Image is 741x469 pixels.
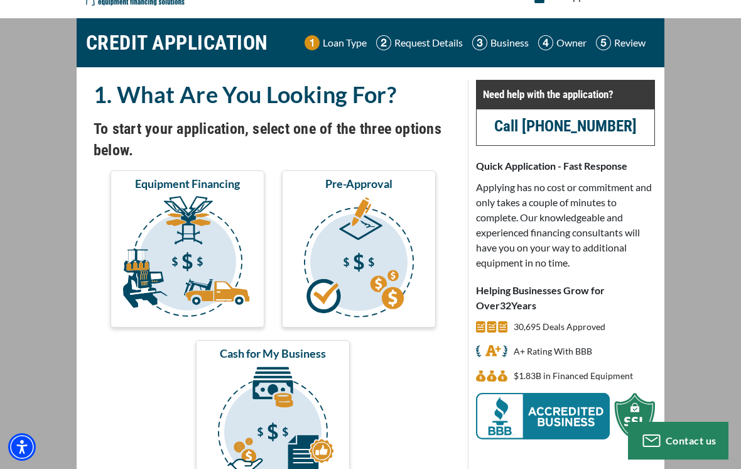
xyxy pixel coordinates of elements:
img: Step 3 [472,35,487,50]
img: BBB Acredited Business and SSL Protection [476,393,655,439]
span: Cash for My Business [220,346,326,361]
p: Quick Application - Fast Response [476,158,655,174]
span: 32 [500,299,511,311]
button: Equipment Financing [111,170,264,328]
p: Request Details [394,35,463,50]
p: Review [614,35,646,50]
p: Need help with the application? [483,87,648,102]
img: Pre-Approval [284,196,433,322]
p: Owner [556,35,587,50]
p: Loan Type [323,35,367,50]
img: Step 1 [305,35,320,50]
p: Business [490,35,529,50]
p: A+ Rating With BBB [514,344,592,359]
p: Applying has no cost or commitment and only takes a couple of minutes to complete. Our knowledgea... [476,180,655,270]
p: Helping Businesses Grow for Over Years [476,283,655,313]
h4: To start your application, select one of the three options below. [94,118,453,161]
button: Contact us [628,422,728,460]
span: Contact us [666,434,717,446]
p: $1,834,710,859 in Financed Equipment [514,368,633,383]
img: Step 4 [538,35,553,50]
span: Pre-Approval [325,176,392,191]
a: call (847) 897-2499 [494,117,637,135]
div: Accessibility Menu [8,433,36,461]
p: 30,695 Deals Approved [514,319,605,334]
h2: 1. What Are You Looking For? [94,80,453,109]
img: Equipment Financing [113,196,262,322]
h1: CREDIT APPLICATION [86,25,268,61]
img: Step 2 [376,35,391,50]
span: Equipment Financing [135,176,240,191]
img: Step 5 [596,35,611,50]
button: Pre-Approval [282,170,436,328]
